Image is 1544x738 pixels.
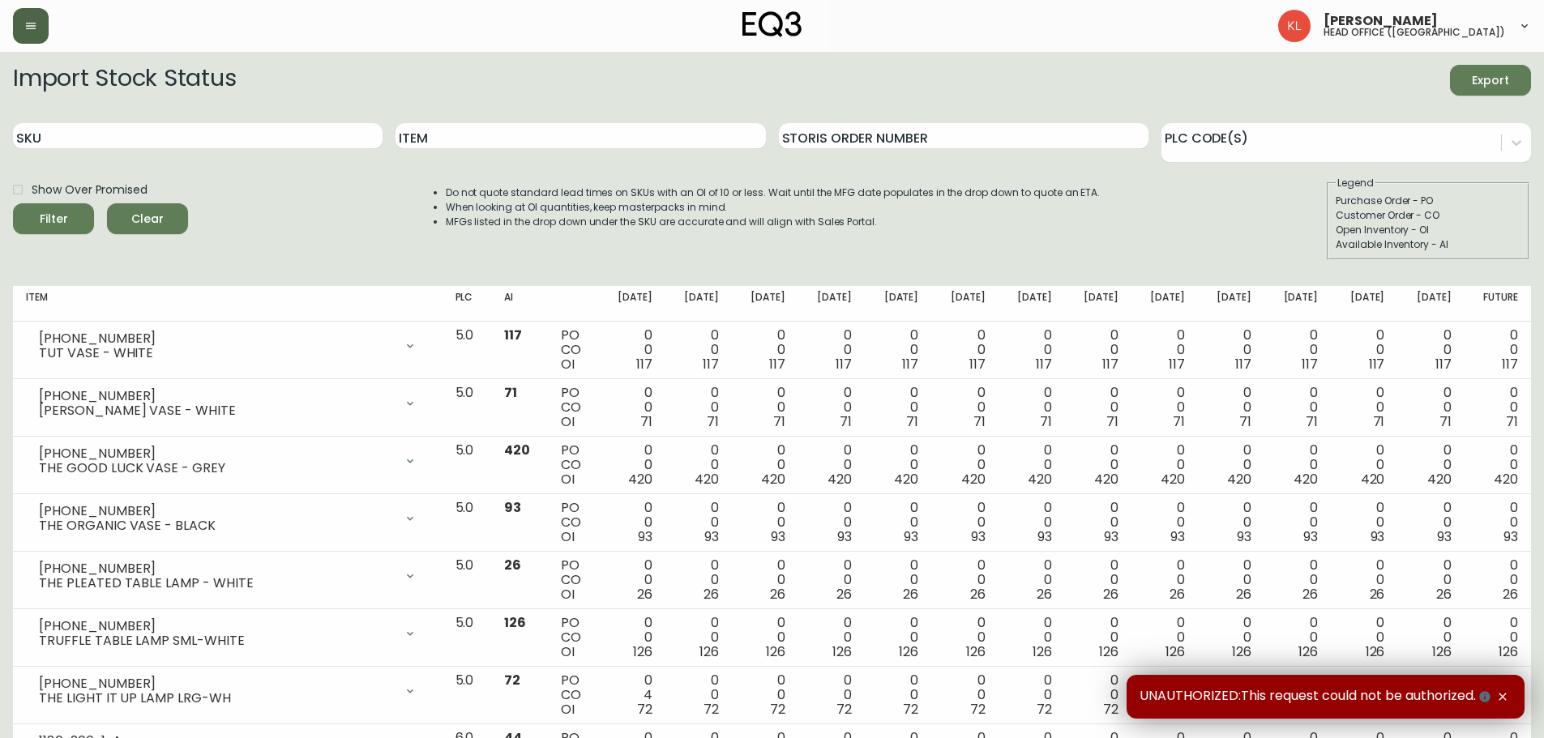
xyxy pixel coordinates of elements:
span: 117 [836,355,852,373]
div: 0 0 [944,443,985,487]
span: 126 [899,642,918,661]
span: 420 [1227,470,1251,488]
span: 117 [1036,355,1052,373]
div: 0 0 [1277,328,1318,372]
div: 0 0 [1211,558,1251,602]
div: 0 0 [1277,673,1318,717]
span: UNAUTHORIZED:This request could not be authorized. [1140,688,1494,706]
li: MFGs listed in the drop down under the SKU are accurate and will align with Sales Portal. [446,215,1101,229]
span: 117 [1102,355,1118,373]
div: 0 0 [878,616,918,659]
span: 126 [1033,642,1052,661]
div: 0 0 [1012,558,1052,602]
span: 126 [832,642,852,661]
div: 0 0 [745,386,785,429]
span: 71 [707,412,719,431]
div: [PERSON_NAME] VASE - WHITE [39,403,394,418]
div: 0 4 [612,673,652,717]
span: 420 [761,470,785,488]
div: 0 0 [745,558,785,602]
div: 0 0 [1078,443,1118,487]
h5: head office ([GEOGRAPHIC_DATA]) [1324,28,1505,37]
div: 0 0 [1078,558,1118,602]
span: 93 [971,527,986,546]
div: 0 0 [878,673,918,717]
div: 0 0 [678,501,719,544]
div: 0 0 [1211,616,1251,659]
span: OI [561,355,575,373]
span: 117 [1502,355,1518,373]
span: 93 [638,527,652,546]
div: Filter [40,209,68,229]
span: 26 [836,585,852,604]
div: [PHONE_NUMBER] [39,331,394,346]
span: 126 [1099,642,1118,661]
div: 0 0 [811,673,852,717]
div: 0 0 [1277,558,1318,602]
th: [DATE] [1264,286,1331,322]
div: 0 0 [1410,328,1451,372]
div: 0 0 [612,616,652,659]
div: [PHONE_NUMBER] [39,446,394,461]
div: 0 0 [612,501,652,544]
span: 26 [1370,585,1385,604]
div: 0 0 [745,673,785,717]
div: THE PLEATED TABLE LAMP - WHITE [39,576,394,591]
span: 93 [704,527,719,546]
div: 0 0 [944,558,985,602]
span: 420 [1161,470,1185,488]
span: 26 [704,585,719,604]
span: 93 [837,527,852,546]
span: 93 [1170,527,1185,546]
div: 0 0 [1078,501,1118,544]
div: 0 0 [1478,616,1518,659]
div: 0 0 [1410,558,1451,602]
div: 0 0 [878,443,918,487]
div: [PHONE_NUMBER]THE GOOD LUCK VASE - GREY [26,443,430,479]
div: 0 0 [1478,386,1518,429]
span: 71 [840,412,852,431]
span: OI [561,527,575,546]
div: PO CO [561,673,586,717]
div: 0 0 [1211,443,1251,487]
span: 93 [771,527,785,546]
span: 71 [1373,412,1385,431]
span: OI [561,585,575,604]
span: 117 [1302,355,1318,373]
span: 71 [1506,412,1518,431]
div: 0 0 [1012,443,1052,487]
div: [PHONE_NUMBER] [39,389,394,403]
span: 420 [1294,470,1318,488]
span: Export [1463,70,1518,91]
th: [DATE] [999,286,1065,322]
div: 0 0 [1012,386,1052,429]
span: 72 [704,700,719,719]
span: 117 [1169,355,1185,373]
td: 5.0 [443,379,491,437]
span: 93 [1371,527,1385,546]
div: 0 0 [878,501,918,544]
span: 26 [1503,585,1518,604]
span: 71 [1106,412,1118,431]
th: AI [491,286,548,322]
span: 71 [1439,412,1452,431]
span: 93 [1303,527,1318,546]
div: 0 0 [944,673,985,717]
div: [PHONE_NUMBER] [39,504,394,518]
div: [PHONE_NUMBER]THE PLEATED TABLE LAMP - WHITE [26,558,430,594]
span: 71 [1239,412,1251,431]
span: OI [561,642,575,661]
span: 117 [969,355,986,373]
div: 0 0 [1078,673,1118,717]
div: [PHONE_NUMBER][PERSON_NAME] VASE - WHITE [26,386,430,421]
div: 0 0 [1344,386,1384,429]
span: 126 [1499,642,1518,661]
span: 93 [1437,527,1452,546]
span: 420 [695,470,719,488]
div: 0 0 [678,328,719,372]
span: 93 [904,527,918,546]
span: 117 [703,355,719,373]
span: 420 [828,470,852,488]
span: 126 [504,613,526,632]
div: 0 0 [1478,673,1518,717]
